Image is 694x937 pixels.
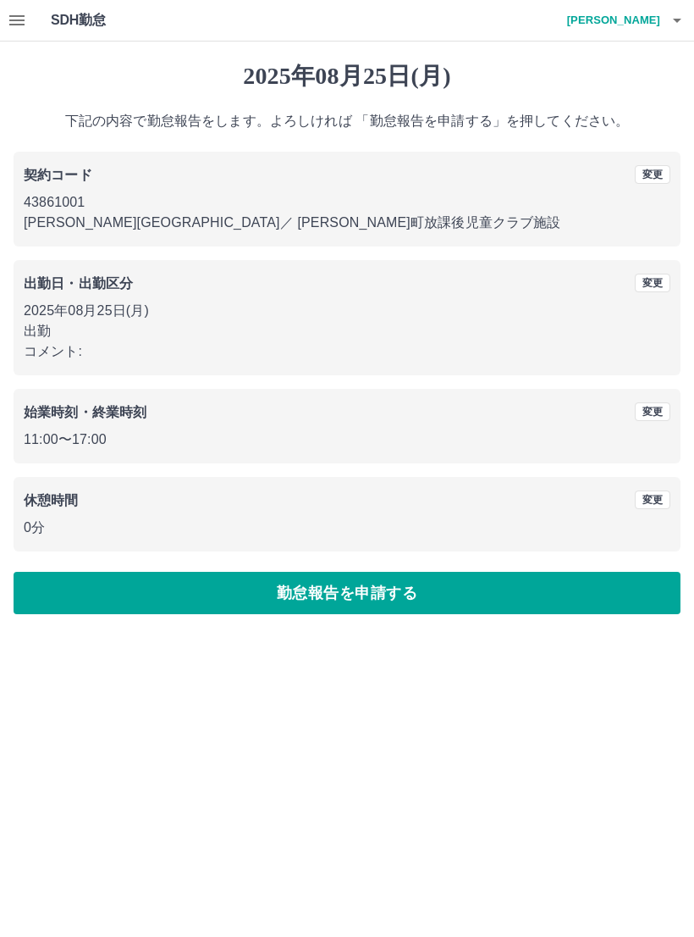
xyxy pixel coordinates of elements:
button: 変更 [635,491,670,509]
p: コメント: [24,341,670,362]
p: 下記の内容で勤怠報告をします。よろしければ 「勤怠報告を申請する」を押してください。 [14,111,680,131]
b: 休憩時間 [24,493,79,507]
p: [PERSON_NAME][GEOGRAPHIC_DATA] ／ [PERSON_NAME]町放課後児童クラブ施設 [24,213,670,233]
button: 変更 [635,274,670,292]
p: 11:00 〜 17:00 [24,430,670,450]
h1: 2025年08月25日(月) [14,62,680,91]
button: 勤怠報告を申請する [14,572,680,614]
button: 変更 [635,165,670,184]
button: 変更 [635,402,670,421]
p: 2025年08月25日(月) [24,301,670,321]
p: 0分 [24,518,670,538]
p: 43861001 [24,192,670,213]
p: 出勤 [24,321,670,341]
b: 始業時刻・終業時刻 [24,405,146,419]
b: 出勤日・出勤区分 [24,276,133,291]
b: 契約コード [24,168,92,182]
